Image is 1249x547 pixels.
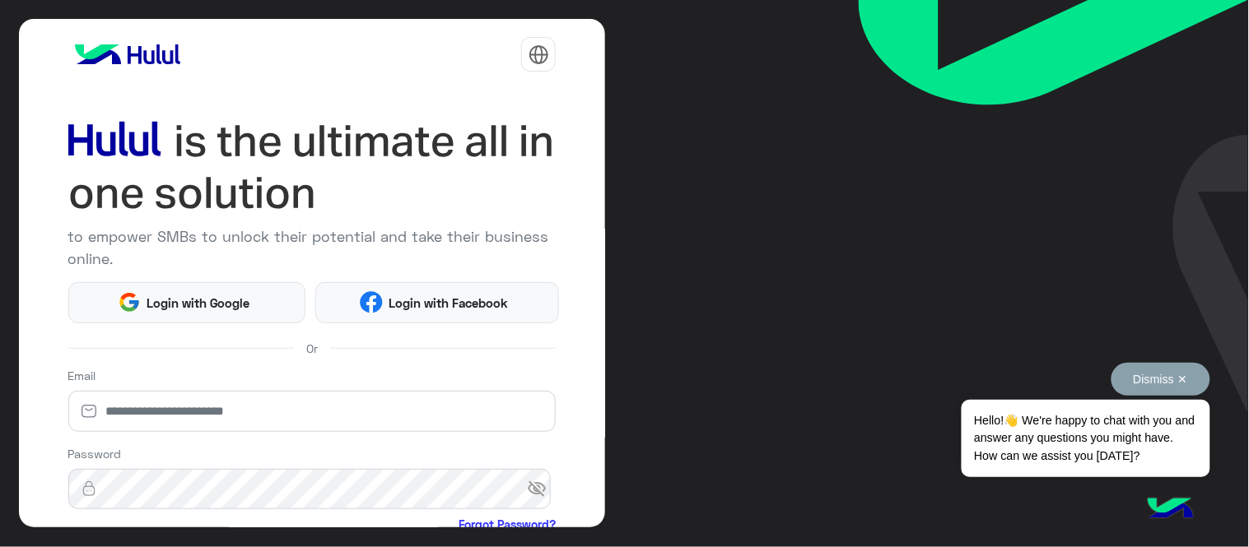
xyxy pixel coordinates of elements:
[141,294,256,313] span: Login with Google
[68,403,110,420] img: email
[68,225,557,270] p: to empower SMBs to unlock their potential and take their business online.
[459,516,556,533] a: Forgot Password?
[527,475,557,504] span: visibility_off
[68,480,110,497] img: lock
[529,44,549,65] img: tab
[68,282,306,323] button: Login with Google
[315,282,559,323] button: Login with Facebook
[118,291,140,313] img: Google
[360,291,382,313] img: Facebook
[68,367,96,384] label: Email
[306,340,318,357] span: Or
[1142,481,1200,539] img: hulul-logo.png
[1112,363,1210,396] button: Dismiss ✕
[68,38,187,71] img: logo
[68,115,557,220] img: hululLoginTitle_EN.svg
[68,445,122,462] label: Password
[962,400,1209,477] span: Hello!👋 We're happy to chat with you and answer any questions you might have. How can we assist y...
[383,294,515,313] span: Login with Facebook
